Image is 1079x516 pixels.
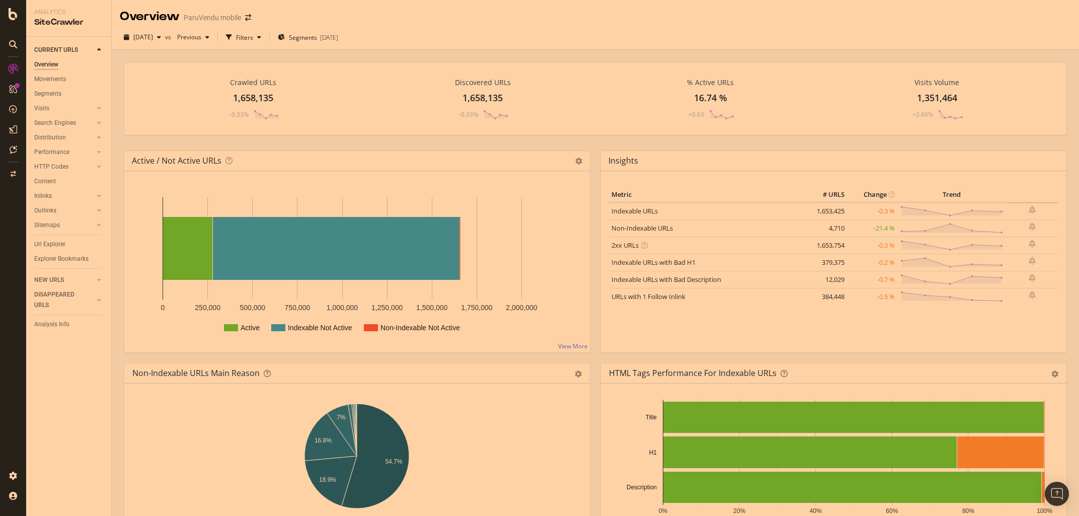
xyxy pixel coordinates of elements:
div: bell-plus [1029,240,1036,248]
button: Segments[DATE] [274,29,342,45]
td: 1,653,754 [807,237,847,254]
text: 2,000,000 [506,304,537,312]
a: Indexable URLs [611,206,658,215]
a: NEW URLS [34,275,94,285]
a: 2xx URLs [611,241,639,250]
div: Inlinks [34,191,52,201]
text: 20% [733,507,745,514]
text: 1,750,000 [461,304,492,312]
div: -0.33% [229,110,249,119]
text: 60% [886,507,898,514]
div: Visits [34,103,49,114]
div: [DATE] [320,33,338,42]
a: Url Explorer [34,239,104,250]
text: 80% [962,507,974,514]
span: Previous [173,33,201,41]
th: Change [847,187,897,202]
div: Non-Indexable URLs Main Reason [132,368,260,378]
th: Trend [897,187,1006,202]
td: -0.5 % [847,288,897,305]
text: 1,500,000 [416,304,447,312]
text: 18.9% [319,476,336,483]
div: bell-plus [1029,257,1036,265]
div: 1,351,464 [917,92,957,105]
a: Analysis Info [34,319,104,330]
div: gear [575,371,582,378]
div: Explorer Bookmarks [34,254,89,264]
span: Segments [289,33,317,42]
div: Crawled URLs [230,78,276,88]
text: 0 [161,304,165,312]
h4: Insights [608,154,638,168]
text: Indexable Not Active [288,324,352,332]
div: 1,658,135 [463,92,503,105]
td: -0.7 % [847,271,897,288]
td: -0.2 % [847,254,897,271]
div: % Active URLs [687,78,734,88]
span: 2025 Aug. 25th [133,33,153,41]
button: [DATE] [120,29,165,45]
div: Overview [120,8,180,25]
button: Previous [173,29,213,45]
div: Overview [34,59,58,70]
th: # URLS [807,187,847,202]
td: 379,375 [807,254,847,271]
text: Title [646,414,657,421]
div: Performance [34,147,69,158]
div: bell-plus [1029,206,1036,214]
div: Movements [34,74,66,85]
div: gear [1051,371,1058,378]
a: CURRENT URLS [34,45,94,55]
div: bell-plus [1029,223,1036,231]
text: Description [627,484,657,491]
div: Outlinks [34,205,56,216]
div: Open Intercom Messenger [1045,482,1069,506]
div: +0.63 [688,110,704,119]
a: Segments [34,89,104,99]
div: CURRENT URLS [34,45,78,55]
a: DISAPPEARED URLS [34,289,94,311]
a: Search Engines [34,118,94,128]
div: Content [34,176,56,187]
button: Filters [222,29,265,45]
td: -21.4 % [847,219,897,237]
td: 384,448 [807,288,847,305]
div: NEW URLS [34,275,64,285]
a: Outlinks [34,205,94,216]
td: -0.3 % [847,237,897,254]
div: Visits Volume [914,78,959,88]
a: Sitemaps [34,220,94,231]
div: SiteCrawler [34,17,103,28]
div: bell-plus [1029,291,1036,299]
a: Indexable URLs with Bad H1 [611,258,696,267]
a: Movements [34,74,104,85]
div: Search Engines [34,118,76,128]
text: Active [241,324,260,332]
text: 7% [337,414,346,421]
div: 1,658,135 [233,92,273,105]
h4: Active / Not Active URLs [132,154,221,168]
text: 1,250,000 [371,304,403,312]
text: 500,000 [240,304,265,312]
a: Indexable URLs with Bad Description [611,275,721,284]
div: Url Explorer [34,239,65,250]
div: Discovered URLs [455,78,511,88]
div: HTTP Codes [34,162,68,172]
text: H1 [649,449,657,456]
div: -0.33% [459,110,478,119]
div: ParuVendu mobile [184,13,241,23]
div: Sitemaps [34,220,60,231]
td: -0.3 % [847,202,897,220]
text: 16.8% [315,437,332,444]
td: 1,653,425 [807,202,847,220]
svg: A chart. [132,187,582,344]
text: 1,000,000 [327,304,358,312]
div: DISAPPEARED URLS [34,289,85,311]
div: +2.69% [912,110,933,119]
a: Performance [34,147,94,158]
div: arrow-right-arrow-left [245,14,251,21]
text: 0% [659,507,668,514]
a: HTTP Codes [34,162,94,172]
a: Inlinks [34,191,94,201]
a: View More [558,342,588,350]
